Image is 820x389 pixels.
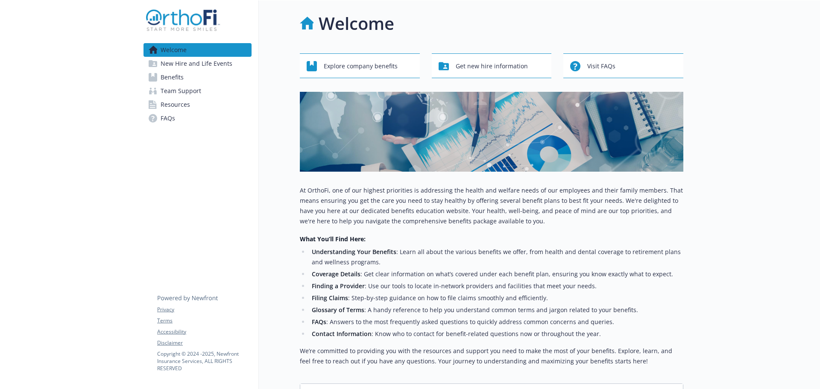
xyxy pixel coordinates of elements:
strong: Coverage Details [312,270,360,278]
strong: Understanding Your Benefits [312,248,396,256]
a: Accessibility [157,328,251,336]
li: : Know who to contact for benefit-related questions now or throughout the year. [309,329,683,339]
span: Welcome [161,43,187,57]
span: FAQs [161,111,175,125]
a: Disclaimer [157,339,251,347]
a: Team Support [143,84,252,98]
span: Benefits [161,70,184,84]
p: At OrthoFi, one of our highest priorities is addressing the health and welfare needs of our emplo... [300,185,683,226]
p: We’re committed to providing you with the resources and support you need to make the most of your... [300,346,683,366]
span: Get new hire information [456,58,528,74]
li: : Step-by-step guidance on how to file claims smoothly and efficiently. [309,293,683,303]
a: Welcome [143,43,252,57]
button: Explore company benefits [300,53,420,78]
a: Terms [157,317,251,325]
a: New Hire and Life Events [143,57,252,70]
span: Visit FAQs [587,58,615,74]
a: Privacy [157,306,251,313]
strong: What You’ll Find Here: [300,235,366,243]
strong: FAQs [312,318,326,326]
button: Visit FAQs [563,53,683,78]
li: : Use our tools to locate in-network providers and facilities that meet your needs. [309,281,683,291]
button: Get new hire information [432,53,552,78]
a: FAQs [143,111,252,125]
li: : A handy reference to help you understand common terms and jargon related to your benefits. [309,305,683,315]
a: Benefits [143,70,252,84]
strong: Contact Information [312,330,372,338]
strong: Finding a Provider [312,282,365,290]
span: Resources [161,98,190,111]
img: overview page banner [300,92,683,172]
strong: Glossary of Terms [312,306,364,314]
span: Explore company benefits [324,58,398,74]
li: : Answers to the most frequently asked questions to quickly address common concerns and queries. [309,317,683,327]
h1: Welcome [319,11,394,36]
a: Resources [143,98,252,111]
span: Team Support [161,84,201,98]
li: : Get clear information on what’s covered under each benefit plan, ensuring you know exactly what... [309,269,683,279]
li: : Learn all about the various benefits we offer, from health and dental coverage to retirement pl... [309,247,683,267]
strong: Filing Claims [312,294,348,302]
span: New Hire and Life Events [161,57,232,70]
p: Copyright © 2024 - 2025 , Newfront Insurance Services, ALL RIGHTS RESERVED [157,350,251,372]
